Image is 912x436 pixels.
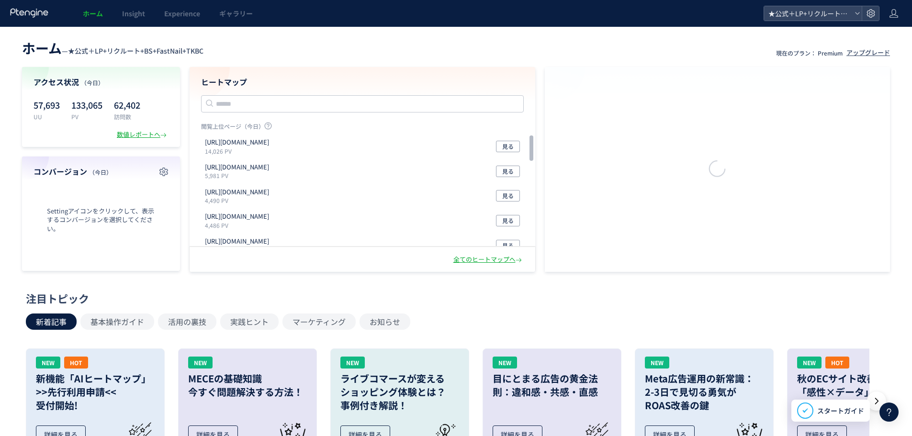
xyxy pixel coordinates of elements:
[117,130,169,139] div: 数値レポートへ
[205,221,273,229] p: 4,486 PV
[80,313,154,330] button: 基本操作ガイド
[496,240,520,251] button: 見る
[205,163,269,172] p: https://fastnail.app/search/result
[453,255,524,264] div: 全てのヒートマップへ
[22,38,203,57] div: —
[201,77,524,88] h4: ヒートマップ
[205,246,273,254] p: 3,847 PV
[164,9,200,18] span: Experience
[220,313,279,330] button: 実践ヒント
[34,166,169,177] h4: コンバージョン
[219,9,253,18] span: ギャラリー
[36,357,60,369] div: NEW
[122,9,145,18] span: Insight
[493,372,611,399] h3: 目にとまる広告の黄金法則：違和感・共感・直感
[766,6,851,21] span: ★公式＋LP+リクルート+BS+FastNail+TKBC
[205,138,269,147] p: https://fastnail.app
[645,372,764,412] h3: Meta広告運用の新常識： 2-3日で見切る勇気が ROAS改善の鍵
[502,166,514,177] span: 見る
[502,190,514,201] span: 見る
[34,207,169,234] span: Settingアイコンをクリックして、表示するコンバージョンを選択してください。
[114,97,140,112] p: 62,402
[71,97,102,112] p: 133,065
[282,313,356,330] button: マーケティング
[158,313,216,330] button: 活用の裏技
[493,357,517,369] div: NEW
[496,166,520,177] button: 見る
[645,357,669,369] div: NEW
[71,112,102,121] p: PV
[22,38,62,57] span: ホーム
[201,122,524,134] p: 閲覧上位ページ（今日）
[817,406,864,416] span: スタートガイド
[825,357,849,369] div: HOT
[205,212,269,221] p: https://tcb-beauty.net/menu/coupon_zero_002
[205,237,269,246] p: https://t-c-b-biyougeka.com
[89,168,112,176] span: （今日）
[26,313,77,330] button: 新着記事
[36,372,155,412] h3: 新機能「AIヒートマップ」 >>先行利用申請<< 受付開始!
[81,78,104,87] span: （今日）
[340,357,365,369] div: NEW
[205,147,273,155] p: 14,026 PV
[496,190,520,201] button: 見る
[83,9,103,18] span: ホーム
[776,49,843,57] p: 現在のプラン： Premium
[205,196,273,204] p: 4,490 PV
[64,357,88,369] div: HOT
[114,112,140,121] p: 訪問数
[502,240,514,251] span: 見る
[496,215,520,226] button: 見る
[205,188,269,197] p: https://tcb-beauty.net/menu/bnls-diet
[188,372,307,399] h3: MECEの基礎知識 今すぐ問題解決する方法！
[188,357,213,369] div: NEW
[846,48,890,57] div: アップグレード
[797,357,822,369] div: NEW
[34,112,60,121] p: UU
[360,313,410,330] button: お知らせ
[502,141,514,152] span: 見る
[205,171,273,179] p: 5,981 PV
[340,372,459,412] h3: ライブコマースが変える ショッピング体験とは？ 事例付き解説！
[34,97,60,112] p: 57,693
[68,46,203,56] span: ★公式＋LP+リクルート+BS+FastNail+TKBC
[496,141,520,152] button: 見る
[34,77,169,88] h4: アクセス状況
[502,215,514,226] span: 見る
[26,291,881,306] div: 注目トピック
